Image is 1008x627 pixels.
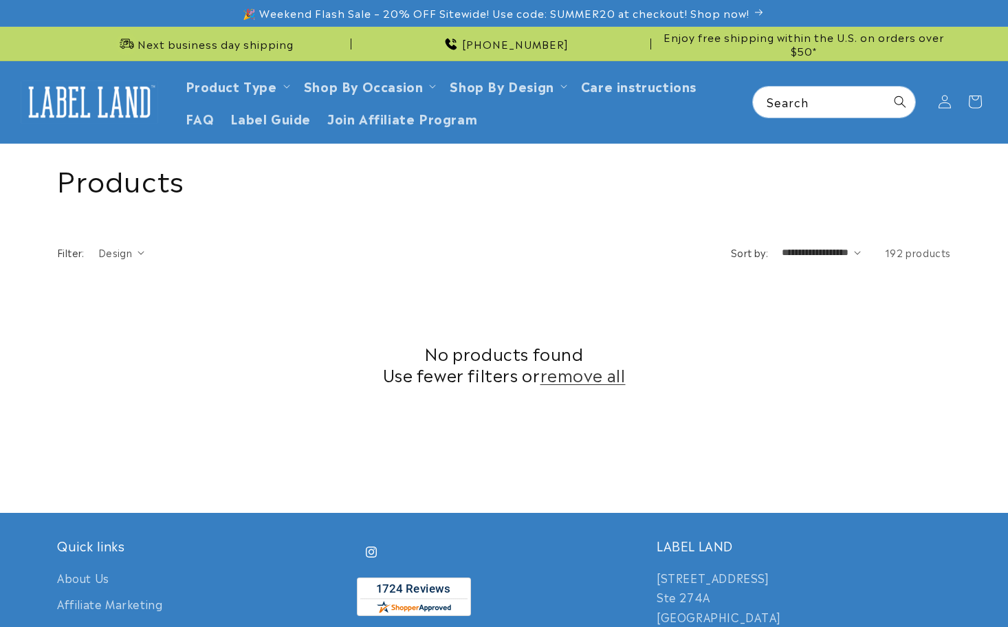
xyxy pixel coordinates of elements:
label: Sort by: [731,245,768,259]
h1: Products [57,161,951,197]
a: Join Affiliate Program [319,102,485,134]
span: Next business day shipping [138,37,294,51]
div: Announcement [357,27,651,60]
a: Shop By Design [450,76,554,95]
span: FAQ [186,110,215,126]
a: Affiliate Marketing [57,591,162,617]
span: Shop By Occasion [304,78,424,93]
summary: Shop By Occasion [296,69,442,102]
a: About Us [57,568,109,591]
summary: Product Type [177,69,296,102]
iframe: Gorgias Floating Chat [719,562,994,613]
h2: No products found Use fewer filters or [57,342,951,385]
span: Enjoy free shipping within the U.S. on orders over $50* [657,30,951,57]
h2: Filter: [57,245,85,260]
a: Product Type [186,76,277,95]
a: Label Land [16,76,164,129]
a: Care instructions [573,69,705,102]
h2: LABEL LAND [657,538,951,553]
h2: Quick links [57,538,351,553]
img: Label Land [21,80,158,123]
img: Customer Reviews [357,577,471,616]
button: Search [885,87,915,117]
div: Announcement [57,27,351,60]
summary: Design (0 selected) [98,245,144,260]
summary: Shop By Design [441,69,572,102]
a: FAQ [177,102,223,134]
span: Join Affiliate Program [327,110,477,126]
span: 🎉 Weekend Flash Sale – 20% OFF Sitewide! Use code: SUMMER20 at checkout! Shop now! [243,6,749,20]
a: Label Guide [222,102,319,134]
span: Label Guide [230,110,311,126]
a: remove all [540,364,626,385]
span: [PHONE_NUMBER] [462,37,569,51]
div: Announcement [657,27,951,60]
span: Design [98,245,132,259]
span: 192 products [885,245,951,259]
span: Care instructions [581,78,697,93]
